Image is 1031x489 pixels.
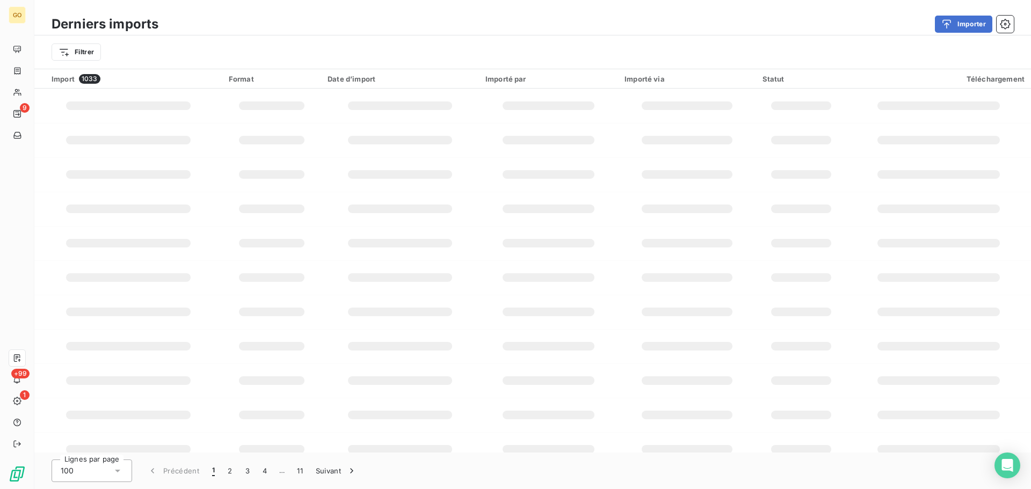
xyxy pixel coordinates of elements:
button: Suivant [309,459,364,482]
span: 100 [61,465,74,476]
div: Importé par [485,75,612,83]
span: … [273,462,291,479]
span: 1033 [79,74,100,84]
h3: Derniers imports [52,14,158,34]
button: 11 [291,459,309,482]
div: Import [52,74,216,84]
span: +99 [11,369,30,378]
button: 4 [256,459,273,482]
button: Importer [935,16,992,33]
span: 1 [212,465,215,476]
div: GO [9,6,26,24]
img: Logo LeanPay [9,465,26,483]
button: Précédent [141,459,206,482]
button: 3 [239,459,256,482]
div: Statut [763,75,840,83]
button: 2 [221,459,238,482]
div: Importé via [625,75,750,83]
div: Téléchargement [853,75,1025,83]
span: 9 [20,103,30,113]
button: 1 [206,459,221,482]
div: Format [229,75,315,83]
button: Filtrer [52,43,101,61]
span: 1 [20,390,30,400]
div: Open Intercom Messenger [994,452,1020,478]
div: Date d’import [328,75,473,83]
